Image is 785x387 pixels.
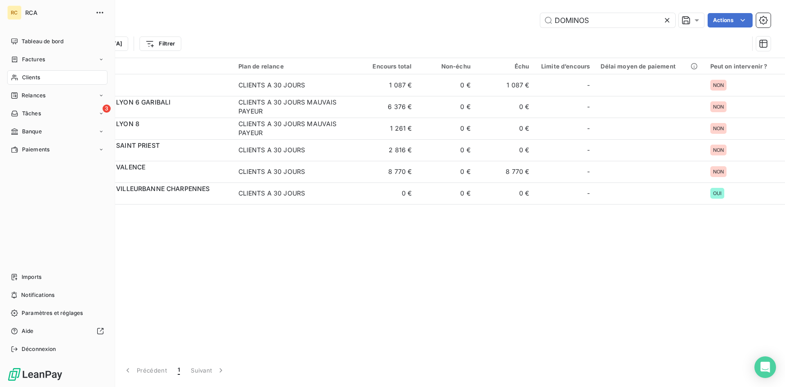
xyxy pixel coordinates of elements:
[587,167,590,176] span: -
[139,36,181,51] button: Filtrer
[7,34,108,49] a: Tableau de bord
[22,273,41,281] span: Imports
[713,191,722,196] span: OUI
[238,167,305,176] div: CLIENTS A 30 JOURS
[417,74,476,96] td: 0 €
[417,161,476,182] td: 0 €
[476,182,535,204] td: 0 €
[754,356,776,378] div: Open Intercom Messenger
[172,361,185,380] button: 1
[62,128,228,137] span: 90093900
[7,142,108,157] a: Paiements
[25,9,90,16] span: RCA
[22,127,42,136] span: Banque
[359,74,417,96] td: 1 087 €
[587,146,590,155] span: -
[7,106,108,121] a: 3Tâches
[710,63,780,70] div: Peut on intervenir ?
[476,161,535,182] td: 8 770 €
[7,88,108,103] a: Relances
[359,118,417,139] td: 1 261 €
[22,91,45,100] span: Relances
[7,5,22,20] div: RC
[359,96,417,118] td: 6 376 €
[587,189,590,198] span: -
[22,55,45,64] span: Factures
[238,98,351,116] div: CLIENTS A 30 JOURS MAUVAIS PAYEUR
[417,96,476,118] td: 0 €
[238,146,305,155] div: CLIENTS A 30 JOURS
[22,37,63,46] span: Tableau de bord
[417,182,476,204] td: 0 €
[7,70,108,85] a: Clients
[22,109,41,118] span: Tâches
[62,193,228,202] span: 90097300
[238,189,305,198] div: CLIENTS A 30 JOURS
[178,366,180,375] span: 1
[7,124,108,139] a: Banque
[238,63,353,70] div: Plan de relance
[540,13,675,27] input: Rechercher
[481,63,529,70] div: Échu
[21,291,54,299] span: Notifications
[476,96,535,118] td: 0 €
[22,345,56,353] span: Déconnexion
[708,13,753,27] button: Actions
[22,309,83,317] span: Paramètres et réglages
[587,81,590,90] span: -
[601,63,699,70] div: Délai moyen de paiement
[238,81,305,90] div: CLIENTS A 30 JOURS
[7,306,108,320] a: Paramètres et réglages
[713,126,724,131] span: NON
[364,63,412,70] div: Encours total
[587,124,590,133] span: -
[22,146,49,154] span: Paiements
[103,105,111,113] span: 3
[359,139,417,161] td: 2 816 €
[540,63,590,70] div: Limite d’encours
[359,182,417,204] td: 0 €
[713,169,724,174] span: NON
[62,150,228,159] span: 90096500
[62,85,228,94] span: 90095600
[476,74,535,96] td: 1 087 €
[62,172,228,181] span: 90197300
[118,361,172,380] button: Précédent
[422,63,471,70] div: Non-échu
[7,324,108,338] a: Aide
[22,327,34,335] span: Aide
[476,139,535,161] td: 0 €
[238,119,351,137] div: CLIENTS A 30 JOURS MAUVAIS PAYEUR
[417,118,476,139] td: 0 €
[417,139,476,161] td: 0 €
[7,52,108,67] a: Factures
[476,118,535,139] td: 0 €
[62,185,210,192] span: DOMINOS PIZZA VILLEURBANNE CHARPENNES
[7,270,108,284] a: Imports
[713,104,724,109] span: NON
[22,73,40,82] span: Clients
[62,107,228,116] span: 90097900
[7,367,63,382] img: Logo LeanPay
[359,161,417,182] td: 8 770 €
[713,147,724,153] span: NON
[185,361,231,380] button: Suivant
[587,102,590,111] span: -
[713,82,724,88] span: NON
[62,98,170,106] span: DOMINOS PIZZA LYON 6 GARIBALI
